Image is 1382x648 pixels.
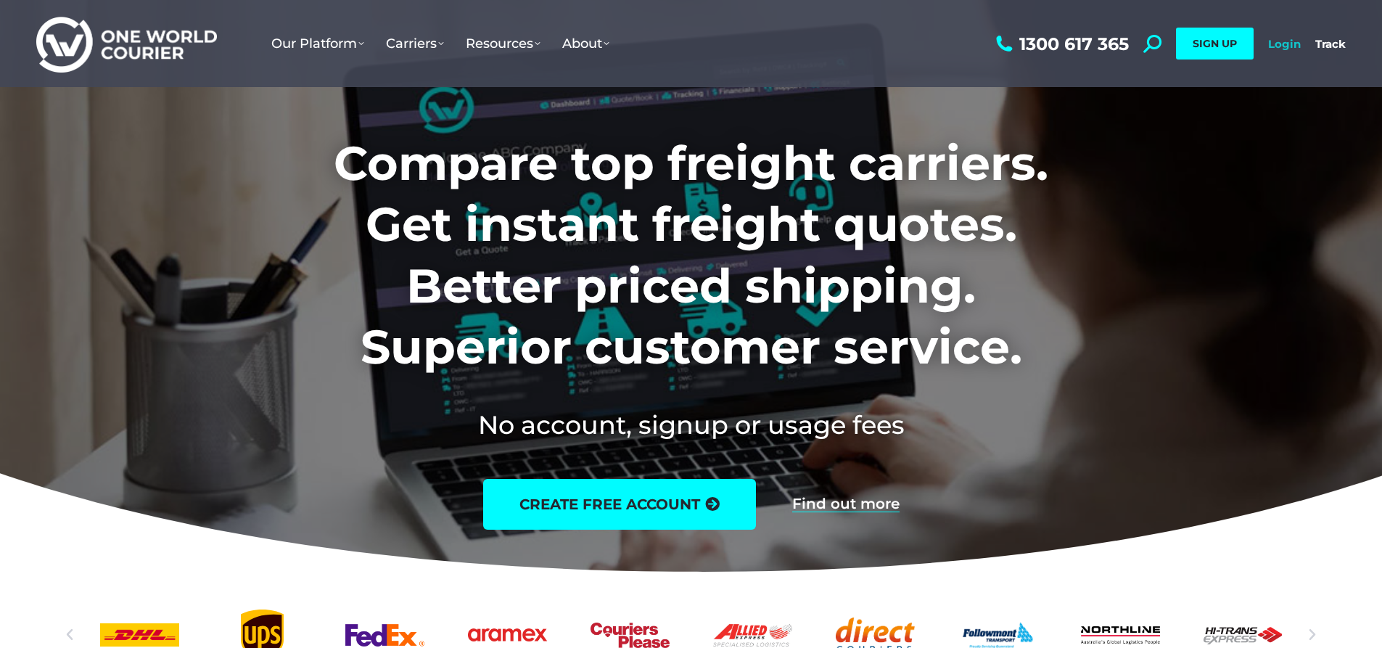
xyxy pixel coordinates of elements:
a: Carriers [375,21,455,66]
a: Resources [455,21,551,66]
span: SIGN UP [1193,37,1237,50]
h2: No account, signup or usage fees [238,407,1144,443]
a: Login [1268,37,1301,51]
a: SIGN UP [1176,28,1254,60]
img: One World Courier [36,15,217,73]
a: 1300 617 365 [992,35,1129,53]
span: About [562,36,609,52]
a: Our Platform [260,21,375,66]
a: Find out more [792,496,900,512]
span: Carriers [386,36,444,52]
h1: Compare top freight carriers. Get instant freight quotes. Better priced shipping. Superior custom... [238,133,1144,378]
a: create free account [483,479,756,530]
span: Our Platform [271,36,364,52]
span: Resources [466,36,540,52]
a: Track [1315,37,1346,51]
a: About [551,21,620,66]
